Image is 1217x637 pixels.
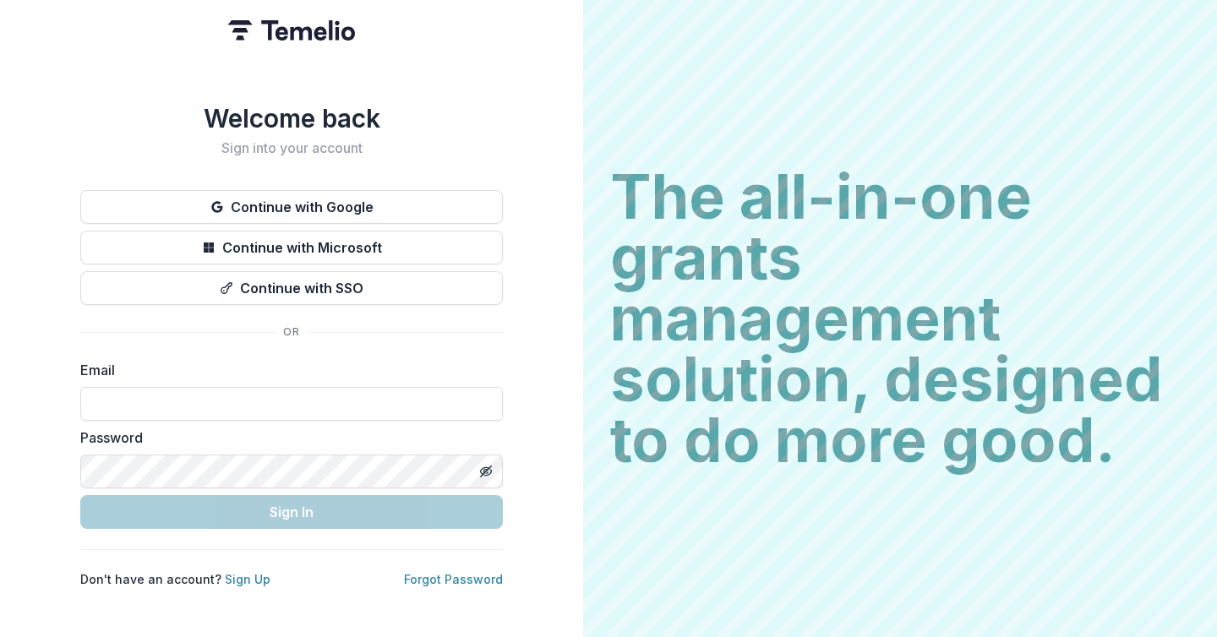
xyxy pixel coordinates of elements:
h2: Sign into your account [80,140,503,156]
a: Forgot Password [404,572,503,586]
a: Sign Up [225,572,270,586]
label: Password [80,427,493,448]
img: Temelio [228,20,355,41]
h1: Welcome back [80,103,503,133]
button: Continue with Google [80,190,503,224]
button: Continue with Microsoft [80,231,503,264]
button: Sign In [80,495,503,529]
button: Continue with SSO [80,271,503,305]
p: Don't have an account? [80,570,270,588]
label: Email [80,360,493,380]
button: Toggle password visibility [472,458,499,485]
